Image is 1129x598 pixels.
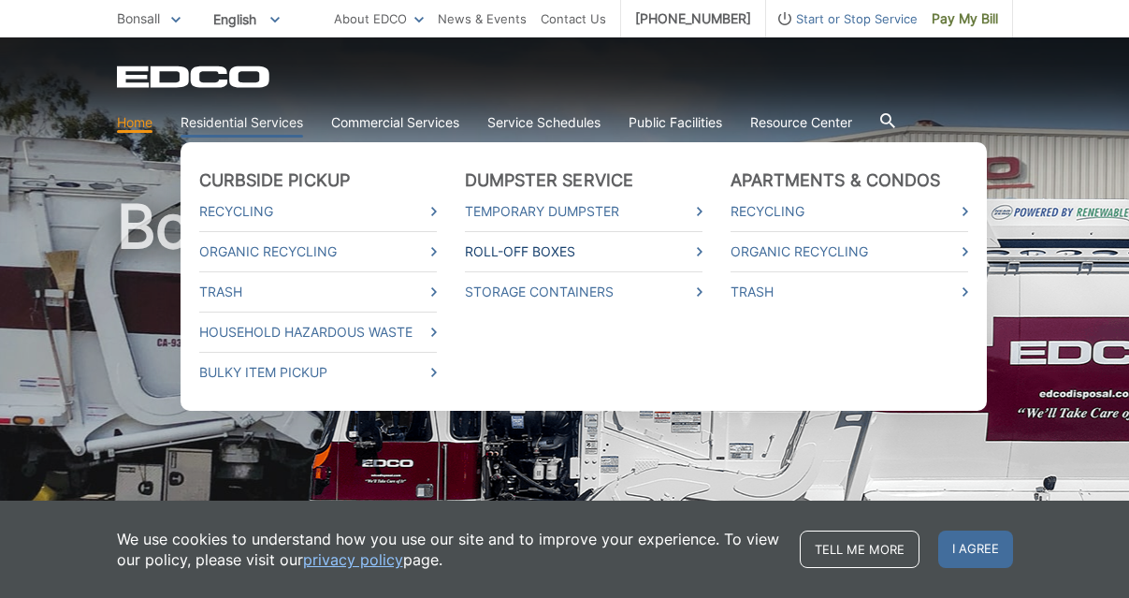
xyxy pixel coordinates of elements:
a: Tell me more [800,531,919,568]
a: Public Facilities [629,112,722,133]
span: English [199,4,294,35]
a: Curbside Pickup [199,170,351,191]
a: Commercial Services [331,112,459,133]
a: Apartments & Condos [731,170,941,191]
p: We use cookies to understand how you use our site and to improve your experience. To view our pol... [117,529,781,570]
span: I agree [938,531,1013,568]
a: privacy policy [303,549,403,570]
a: Recycling [731,201,968,222]
a: Household Hazardous Waste [199,322,437,343]
a: Resource Center [750,112,852,133]
a: News & Events [438,8,527,29]
a: Residential Services [181,112,303,133]
a: Storage Containers [465,282,702,302]
a: Dumpster Service [465,170,634,191]
a: Recycling [199,201,437,222]
a: Home [117,112,152,133]
a: EDCD logo. Return to the homepage. [117,66,272,88]
a: Temporary Dumpster [465,201,702,222]
a: Service Schedules [487,112,601,133]
a: Bulky Item Pickup [199,362,437,383]
a: Trash [199,282,437,302]
span: Pay My Bill [932,8,998,29]
a: Contact Us [541,8,606,29]
a: Organic Recycling [199,241,437,262]
span: Bonsall [117,10,160,26]
a: Trash [731,282,968,302]
a: Roll-Off Boxes [465,241,702,262]
a: Organic Recycling [731,241,968,262]
a: About EDCO [334,8,424,29]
